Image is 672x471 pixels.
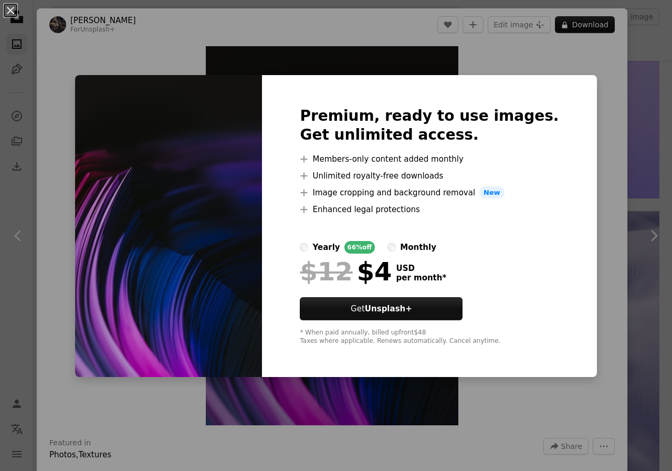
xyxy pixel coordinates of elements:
span: New [479,186,505,199]
li: Enhanced legal protections [300,203,559,216]
span: USD [396,264,446,273]
li: Members-only content added monthly [300,153,559,165]
li: Unlimited royalty-free downloads [300,170,559,182]
div: 66% off [344,241,375,254]
div: yearly [312,241,340,254]
div: $4 [300,258,392,285]
img: premium_photo-1668359409679-7ba7faed8167 [75,75,262,378]
h2: Premium, ready to use images. Get unlimited access. [300,107,559,144]
div: monthly [400,241,436,254]
input: yearly66%off [300,243,308,252]
div: * When paid annually, billed upfront $48 Taxes where applicable. Renews automatically. Cancel any... [300,329,559,346]
strong: Unsplash+ [365,304,412,313]
li: Image cropping and background removal [300,186,559,199]
span: per month * [396,273,446,282]
input: monthly [387,243,396,252]
span: $12 [300,258,352,285]
button: GetUnsplash+ [300,297,463,320]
